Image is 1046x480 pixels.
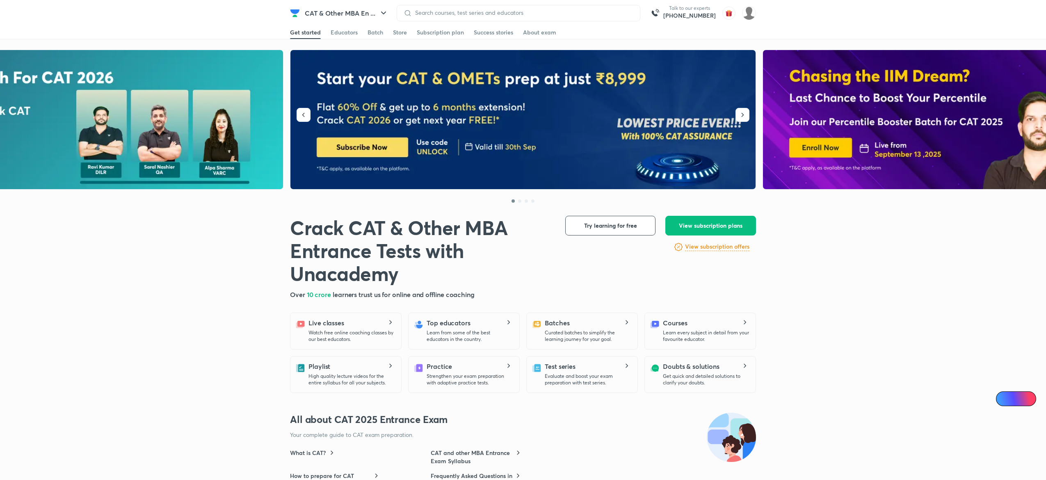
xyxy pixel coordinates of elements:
img: call-us [647,5,663,21]
span: learners trust us for online and offline coaching [333,290,475,299]
a: What is CAT? [290,449,336,457]
p: Watch free online coaching classes by our best educators. [308,329,395,343]
h6: What is CAT? [290,449,326,457]
p: Get quick and detailed solutions to clarify your doubts. [663,373,749,386]
span: 10 crore [307,290,333,299]
div: About exam [523,28,556,37]
p: Curated batches to simplify the learning journey for your goal. [545,329,631,343]
img: avatar [722,7,735,20]
div: Batch [368,28,383,37]
a: Educators [331,26,358,39]
a: About exam [523,26,556,39]
div: Get started [290,28,321,37]
a: View subscription offers [685,242,749,252]
h5: Batches [545,318,569,328]
h5: Top educators [427,318,470,328]
p: Learn from some of the best educators in the country. [427,329,513,343]
img: Icon [1001,395,1007,402]
a: CAT and other MBA Entrance Exam Syllabus [431,449,521,465]
p: Evaluate and boost your exam preparation with test series. [545,373,631,386]
div: Subscription plan [417,28,464,37]
h5: Playlist [308,361,330,371]
a: Get started [290,26,321,39]
img: Nilesh [742,6,756,20]
span: View subscription plans [679,222,742,230]
span: Over [290,290,307,299]
h6: View subscription offers [685,242,749,251]
span: Ai Doubts [1009,395,1031,402]
h5: Doubts & solutions [663,361,719,371]
p: Learn every subject in detail from your favourite educator. [663,329,749,343]
button: View subscription plans [665,216,756,235]
a: [PHONE_NUMBER] [663,11,716,20]
button: CAT & Other MBA En ... [300,5,393,21]
img: all-about-exam [707,413,756,462]
p: Strengthen your exam preparation with adaptive practice tests. [427,373,513,386]
a: Store [393,26,407,39]
button: Try learning for free [565,216,655,235]
span: Try learning for free [584,222,637,230]
h6: CAT and other MBA Entrance Exam Syllabus [431,449,514,465]
h5: Courses [663,318,687,328]
input: Search courses, test series and educators [412,9,633,16]
p: Your complete guide to CAT exam preparation. [290,431,686,439]
a: Ai Doubts [996,391,1036,406]
h3: All about CAT 2025 Entrance Exam [290,413,756,426]
h5: Practice [427,361,452,371]
a: Batch [368,26,383,39]
a: Success stories [474,26,513,39]
a: Subscription plan [417,26,464,39]
h5: Live classes [308,318,344,328]
p: High quality lecture videos for the entire syllabus for all your subjects. [308,373,395,386]
div: Store [393,28,407,37]
img: Company Logo [290,8,300,18]
h5: Test series [545,361,576,371]
div: Educators [331,28,358,37]
div: Success stories [474,28,513,37]
h1: Crack CAT & Other MBA Entrance Tests with Unacademy [290,216,552,285]
p: Talk to our experts [663,5,716,11]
